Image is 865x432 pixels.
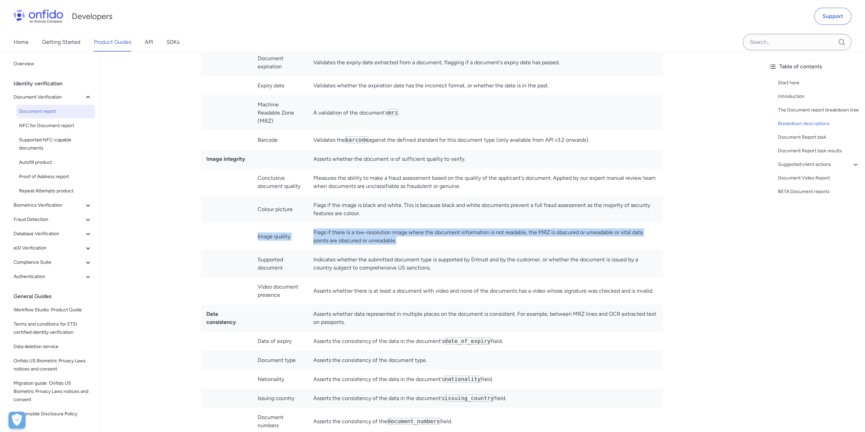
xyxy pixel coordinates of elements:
[72,11,113,22] h1: Developers
[206,311,236,325] strong: Data consistency
[778,147,860,155] a: Document Report task results
[16,170,95,184] a: Proof of Address report
[167,33,179,52] a: SDKs
[252,49,308,76] td: Document expiration
[308,305,663,332] td: Asserts whether data represented in multiple places on the document is consistent. For example, b...
[308,150,663,169] td: Asserts whether the document is of sufficient quality to verify.
[308,370,663,389] td: Asserts the consistency of the data in the document's field.
[8,412,25,429] div: Cookie Preferences
[16,133,95,155] a: Supported NFC-capable documents
[252,169,308,196] td: Conclusive document quality
[778,160,860,169] a: Suggested client actions
[308,223,663,250] td: Flags if there is a low-resolution image where the document information is not readable, the MRZ ...
[42,33,80,52] a: Getting Started
[14,215,84,224] span: Fraud Detection
[252,196,308,223] td: Colour picture
[308,95,663,131] td: A validation of the document's .
[11,303,95,317] a: Workflow Studio: Product Guide
[11,90,95,104] button: Document Verification
[388,109,398,116] code: mrz
[11,407,95,421] a: Responsible Disclosure Policy
[16,119,95,133] a: NFC for Document report
[14,201,84,209] span: Biometrics Verification
[252,351,308,370] td: Document type
[308,131,663,150] td: Validates the against the defined standard for this document type (only available from API v3.2 o...
[19,122,92,130] span: NFC for Document report
[308,389,663,408] td: Asserts the consistency of the data in the document's field.
[778,120,860,128] a: Breakdown descriptions
[252,332,308,351] td: Date of expiry
[16,184,95,198] a: Repeat Attempts product
[252,389,308,408] td: Issuing country
[11,354,95,376] a: Onfido US Biometric Privacy Laws notices and consent
[8,412,25,429] button: Open Preferences
[14,244,84,252] span: eID Verification
[11,340,95,353] a: Data deletion service
[387,418,440,425] code: document_numbers
[14,230,84,238] span: Database Verification
[14,290,98,303] div: General Guides
[308,76,663,95] td: Validates whether the expiration date has the incorrect format, or whether the date is in the past.
[252,95,308,131] td: Machine Readable Zone (MRZ)
[308,169,663,196] td: Measures the ability to make a fraud assessment based on the quality of the applicant's document....
[145,33,153,52] a: API
[444,395,494,402] code: issuing_country
[206,156,245,162] strong: Image integrity
[11,227,95,241] button: Database Verification
[252,76,308,95] td: Expiry date
[14,379,92,404] span: Migration guide: Onfido US Biometric Privacy Laws notices and consent
[14,306,92,314] span: Workflow Studio: Product Guide
[14,410,92,418] span: Responsible Disclosure Policy
[345,136,368,143] code: barcode
[308,332,663,351] td: Asserts the consistency of the data in the document's field.
[16,105,95,118] a: Document report
[778,79,860,87] a: Start here
[252,131,308,150] td: Barcode
[778,106,860,114] a: The Document report breakdown tree
[94,33,131,52] a: Product Guides
[11,317,95,339] a: Terms and conditions for ETSI certified identity verification
[252,370,308,389] td: Nationality
[19,187,92,195] span: Repeat Attempts product
[308,277,663,305] td: Asserts whether there is at least a document with video and none of the documents has a video who...
[14,10,63,23] img: Onfido Logo
[252,250,308,277] td: Supported document
[778,133,860,141] a: Document Report task
[16,156,95,169] a: Autofill product
[19,107,92,116] span: Document report
[14,258,84,266] span: Compliance Suite
[778,174,860,182] div: Document Video Report
[11,377,95,407] a: Migration guide: Onfido US Biometric Privacy Laws notices and consent
[14,320,92,336] span: Terms and conditions for ETSI certified identity verification
[14,273,84,281] span: Authentication
[14,60,92,68] span: Overview
[19,158,92,167] span: Autofill product
[19,173,92,181] span: Proof of Address report
[814,8,851,25] a: Support
[11,270,95,283] button: Authentication
[444,338,491,345] code: date_of_expiry
[778,188,860,196] a: BETA Document reports
[19,136,92,152] span: Supported NFC-capable documents
[11,57,95,71] a: Overview
[308,196,663,223] td: Flags if the image is black and white. This is because black and white documents prevent a full f...
[444,376,481,383] code: nationality
[308,351,663,370] td: Asserts the consistency of the document type.
[14,343,92,351] span: Data deletion service
[14,33,29,52] a: Home
[14,77,98,90] div: Identity verification
[308,250,663,277] td: Indicates whether the submitted document type is supported by Entrust and by the customer, or whe...
[778,92,860,101] a: Introduction
[768,63,860,71] div: Table of contents
[11,198,95,212] button: Biometrics Verification
[11,213,95,226] button: Fraud Detection
[252,277,308,305] td: Video document presence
